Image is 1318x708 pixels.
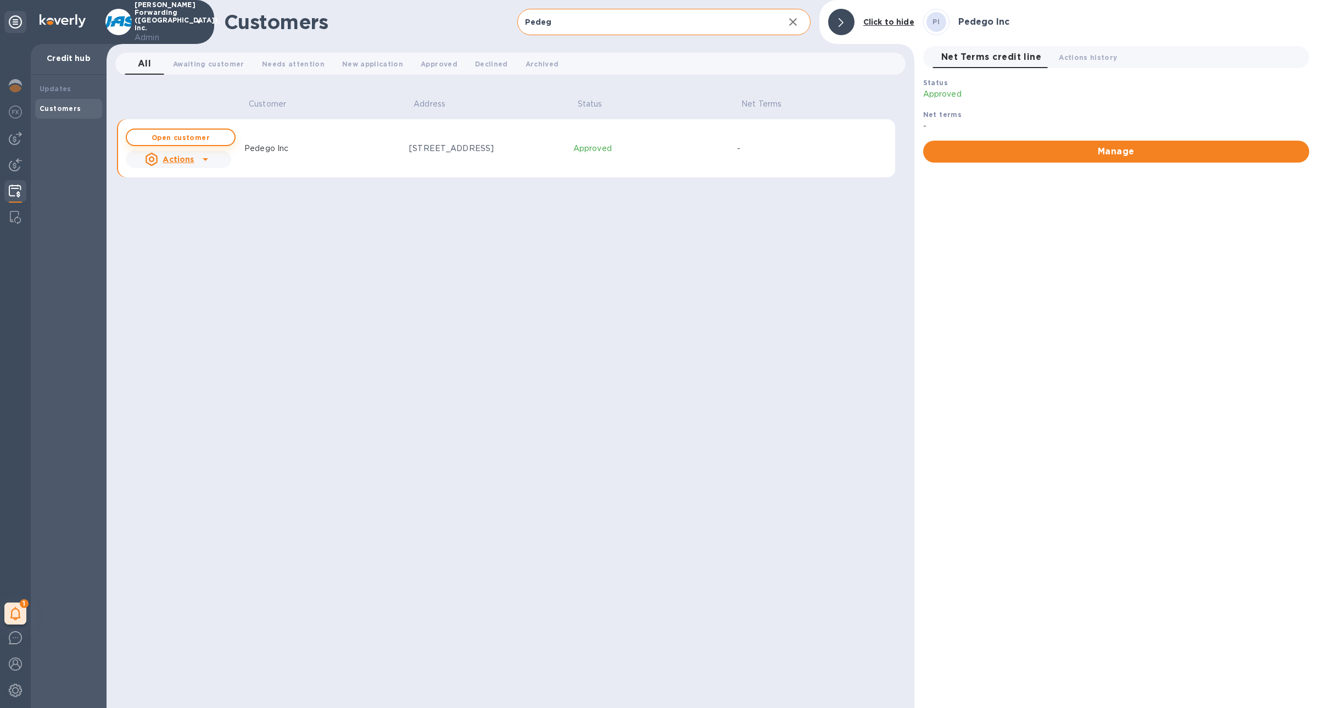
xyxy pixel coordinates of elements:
img: Foreign exchange [9,105,22,119]
img: Credit hub [9,185,21,198]
span: New application [342,58,403,70]
span: Net Terms credit line [941,49,1042,65]
div: [STREET_ADDRESS] [409,143,565,154]
b: Customers [40,104,81,113]
span: Needs attention [262,58,325,70]
p: Pedego Inc [244,143,288,154]
b: Click to hide [863,18,914,26]
b: Net terms [923,110,962,119]
h3: Pedego Inc [958,17,1309,27]
span: All [138,56,151,71]
div: Unpin categories [4,11,26,33]
p: Net Terms [741,98,781,110]
p: Status [578,98,602,110]
b: Updates [40,85,71,93]
span: Manage [932,145,1300,158]
span: 1 [20,599,29,608]
b: Open customer [152,133,210,142]
span: Approved [421,58,457,70]
p: Approved [923,88,1309,100]
button: Manage [923,141,1309,163]
b: Status [923,79,948,87]
h1: Customers [224,10,517,34]
span: Archived [526,58,559,70]
p: [PERSON_NAME] Forwarding ([GEOGRAPHIC_DATA]), Inc. [135,1,189,43]
p: Approved [573,143,612,154]
p: Credit hub [40,53,98,64]
img: Logo [40,14,86,27]
span: Actions history [1059,52,1117,63]
p: Customer [249,98,286,110]
span: Declined [475,58,508,70]
button: Open customer [126,129,236,146]
p: - [923,120,1309,132]
u: Actions [163,155,194,164]
span: Awaiting customer [173,58,244,70]
p: Address [414,98,445,110]
p: - [737,143,740,154]
p: Admin [135,32,189,43]
b: PI [932,18,940,26]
